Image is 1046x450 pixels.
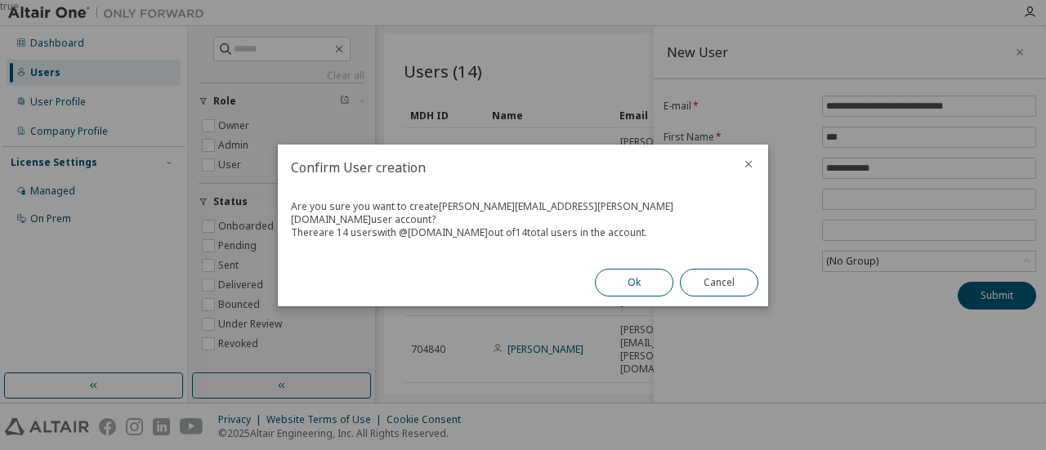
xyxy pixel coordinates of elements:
div: Are you sure you want to create [PERSON_NAME][EMAIL_ADDRESS][PERSON_NAME][DOMAIN_NAME] user account? [291,200,755,226]
h2: Confirm User creation [278,145,729,190]
button: Ok [595,269,673,296]
div: There are 14 users with @ [DOMAIN_NAME] out of 14 total users in the account. [291,226,755,239]
button: close [742,158,755,171]
button: Cancel [680,269,758,296]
